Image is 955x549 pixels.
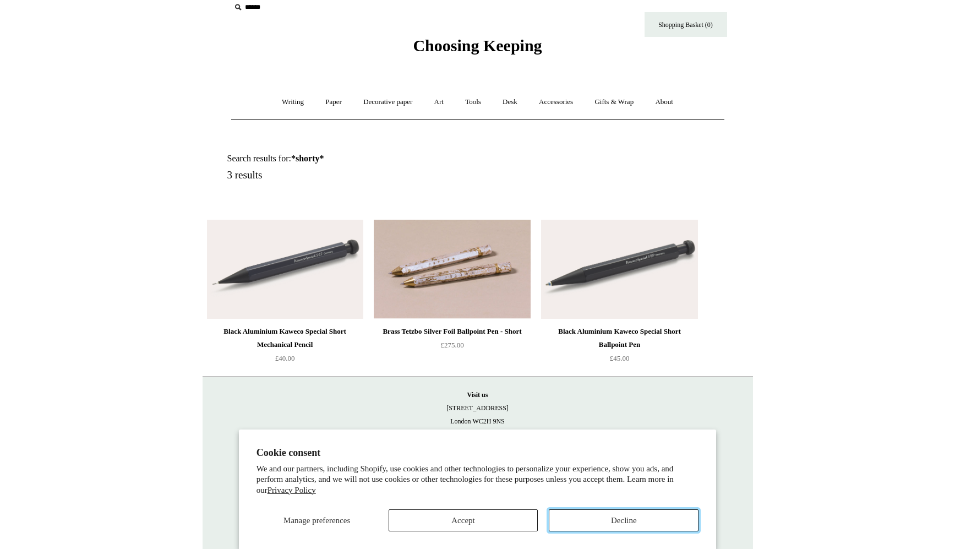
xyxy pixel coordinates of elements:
[283,516,350,525] span: Manage preferences
[541,220,697,319] img: Black Aluminium Kaweco Special Short Ballpoint Pen
[257,464,699,496] p: We and our partners, including Shopify, use cookies and other technologies to personalize your ex...
[544,325,695,351] div: Black Aluminium Kaweco Special Short Ballpoint Pen
[210,325,361,351] div: Black Aluminium Kaweco Special Short Mechanical Pencil
[227,169,490,182] h5: 3 results
[585,88,643,117] a: Gifts & Wrap
[353,88,422,117] a: Decorative paper
[549,509,698,531] button: Decline
[413,45,542,53] a: Choosing Keeping
[268,486,316,494] a: Privacy Policy
[275,354,295,362] span: £40.00
[374,220,530,319] img: Brass Tetzbo Silver Foil Ballpoint Pen - Short
[424,88,454,117] a: Art
[207,220,363,319] img: Black Aluminium Kaweco Special Short Mechanical Pencil
[257,447,699,459] h2: Cookie consent
[541,325,697,370] a: Black Aluminium Kaweco Special Short Ballpoint Pen £45.00
[214,388,742,481] p: [STREET_ADDRESS] London WC2H 9NS [DATE] - [DATE] 10:30am to 5:30pm [DATE] 10.30am to 6pm [DATE] 1...
[529,88,583,117] a: Accessories
[440,341,463,349] span: £275.00
[541,220,697,319] a: Black Aluminium Kaweco Special Short Ballpoint Pen Black Aluminium Kaweco Special Short Ballpoint...
[645,12,727,37] a: Shopping Basket (0)
[207,325,363,370] a: Black Aluminium Kaweco Special Short Mechanical Pencil £40.00
[376,325,527,338] div: Brass Tetzbo Silver Foil Ballpoint Pen - Short
[315,88,352,117] a: Paper
[374,325,530,370] a: Brass Tetzbo Silver Foil Ballpoint Pen - Short £275.00
[467,391,488,399] strong: Visit us
[374,220,530,319] a: Brass Tetzbo Silver Foil Ballpoint Pen - Short Brass Tetzbo Silver Foil Ballpoint Pen - Short
[389,509,538,531] button: Accept
[413,36,542,55] span: Choosing Keeping
[207,220,363,319] a: Black Aluminium Kaweco Special Short Mechanical Pencil Black Aluminium Kaweco Special Short Mecha...
[493,88,527,117] a: Desk
[272,88,314,117] a: Writing
[610,354,630,362] span: £45.00
[257,509,378,531] button: Manage preferences
[455,88,491,117] a: Tools
[227,153,490,164] h1: Search results for:
[645,88,683,117] a: About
